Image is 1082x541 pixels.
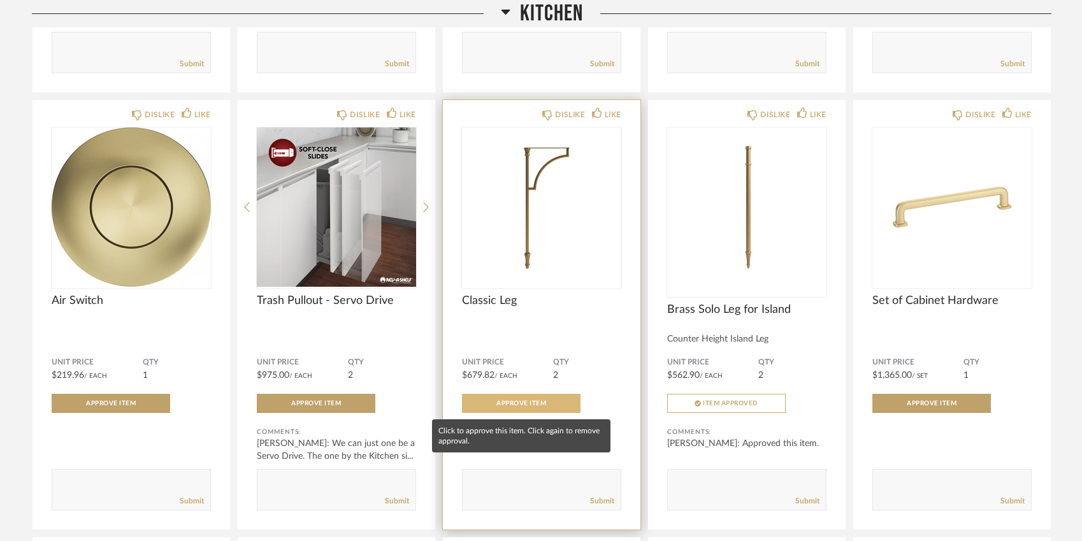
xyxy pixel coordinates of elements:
img: undefined [462,127,621,287]
div: DISLIKE [555,108,585,121]
span: QTY [348,357,416,368]
span: $975.00 [257,371,289,380]
a: Submit [795,59,819,69]
span: Approve Item [907,400,956,407]
span: 2 [758,371,763,380]
span: QTY [143,357,211,368]
span: $219.96 [52,371,84,380]
span: Set of Cabinet Hardware [872,294,1032,308]
div: Counter Height Island Leg [667,334,826,345]
div: [PERSON_NAME]: We can just one be a Servo Drive. The one by the Kitchen si... [257,437,416,463]
button: Approve Item [462,394,581,413]
span: 1 [143,371,148,380]
a: Submit [180,59,204,69]
img: undefined [667,127,826,287]
button: Item Approved [667,394,786,413]
div: Comments: [257,426,416,438]
img: undefined [257,127,416,287]
span: Approve Item [496,400,546,407]
div: LIKE [194,108,211,121]
span: $679.82 [462,371,494,380]
span: 2 [553,371,558,380]
span: QTY [758,357,826,368]
div: LIKE [605,108,621,121]
button: Approve Item [52,394,170,413]
span: / Each [494,373,517,379]
div: [PERSON_NAME]: Approved this item. [667,437,826,450]
a: Submit [590,59,614,69]
a: Submit [1000,496,1025,507]
span: Unit Price [462,357,553,368]
img: undefined [872,127,1032,287]
span: Unit Price [667,357,758,368]
span: Classic Leg [462,294,621,308]
img: undefined [52,127,211,287]
a: Submit [385,496,409,507]
span: $562.90 [667,371,700,380]
div: DISLIKE [145,108,175,121]
span: $1,365.00 [872,371,912,380]
span: Approve Item [291,400,341,407]
span: Air Switch [52,294,211,308]
a: Submit [590,496,614,507]
span: / Set [912,373,928,379]
div: DISLIKE [965,108,995,121]
span: Trash Pullout - Servo Drive [257,294,416,308]
span: Approve Item [86,400,136,407]
a: Submit [1000,59,1025,69]
span: QTY [963,357,1032,368]
span: / Each [84,373,107,379]
a: Submit [385,59,409,69]
div: DISLIKE [760,108,790,121]
span: Item Approved [703,400,758,407]
span: / Each [700,373,723,379]
div: LIKE [810,108,826,121]
div: 0 [667,127,826,287]
span: Unit Price [872,357,963,368]
span: Brass Solo Leg for Island [667,303,826,317]
div: LIKE [400,108,416,121]
div: Comments: [667,426,826,438]
div: DISLIKE [350,108,380,121]
span: Unit Price [52,357,143,368]
a: Submit [180,496,204,507]
span: 2 [348,371,353,380]
button: Approve Item [257,394,375,413]
div: LIKE [1015,108,1032,121]
span: Unit Price [257,357,348,368]
button: Approve Item [872,394,991,413]
span: 1 [963,371,969,380]
a: Submit [795,496,819,507]
span: / Each [289,373,312,379]
span: QTY [553,357,621,368]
